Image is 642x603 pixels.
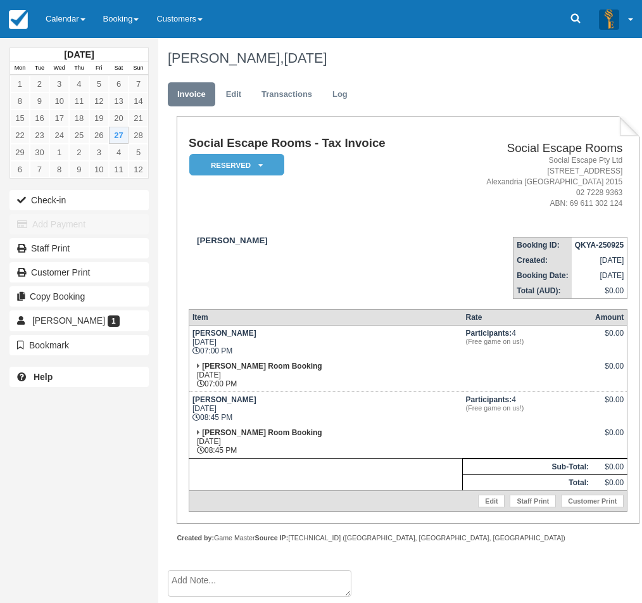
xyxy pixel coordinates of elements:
button: Bookmark [9,335,149,355]
a: 3 [89,144,109,161]
a: 9 [30,92,49,110]
strong: Created by: [177,534,214,542]
img: A3 [599,9,619,29]
th: Sat [109,61,129,75]
a: 8 [10,92,30,110]
td: [DATE] 08:45 PM [189,392,462,426]
a: Customer Print [9,262,149,282]
a: 23 [30,127,49,144]
a: 30 [30,144,49,161]
a: Log [323,82,357,107]
button: Check-in [9,190,149,210]
strong: QKYA-250925 [575,241,624,250]
td: [DATE] 08:45 PM [189,425,462,459]
strong: [PERSON_NAME] [197,236,268,245]
span: 1 [108,315,120,327]
th: Booking Date: [513,268,572,283]
a: 29 [10,144,30,161]
th: Tue [30,61,49,75]
a: 13 [109,92,129,110]
a: 16 [30,110,49,127]
th: Total: [463,475,592,491]
th: Item [189,310,462,326]
a: 18 [69,110,89,127]
td: [DATE] [572,253,627,268]
a: 19 [89,110,109,127]
strong: Source IP: [255,534,289,542]
a: 11 [69,92,89,110]
td: 4 [463,326,592,359]
div: $0.00 [595,428,624,447]
div: $0.00 [595,362,624,381]
a: 20 [109,110,129,127]
a: 2 [69,144,89,161]
th: Total (AUD): [513,283,572,299]
strong: [PERSON_NAME] Room Booking [202,362,322,371]
a: 3 [49,75,69,92]
th: Created: [513,253,572,268]
strong: [PERSON_NAME] [192,329,256,338]
a: 7 [30,161,49,178]
th: Rate [463,310,592,326]
b: Help [34,372,53,382]
th: Booking ID: [513,238,572,253]
a: 8 [49,161,69,178]
a: 4 [69,75,89,92]
td: $0.00 [592,459,627,475]
h1: Social Escape Rooms - Tax Invoice [189,137,441,150]
a: 5 [129,144,148,161]
th: Mon [10,61,30,75]
a: Transactions [252,82,322,107]
a: 1 [10,75,30,92]
button: Add Payment [9,214,149,234]
h1: [PERSON_NAME], [168,51,631,66]
a: 22 [10,127,30,144]
a: 26 [89,127,109,144]
button: Copy Booking [9,286,149,307]
a: 7 [129,75,148,92]
a: 10 [49,92,69,110]
em: (Free game on us!) [466,404,589,412]
a: 21 [129,110,148,127]
span: [PERSON_NAME] [32,315,105,326]
a: 12 [129,161,148,178]
span: [DATE] [284,50,327,66]
strong: Participants [466,395,512,404]
a: 6 [10,161,30,178]
td: [DATE] 07:00 PM [189,326,462,359]
td: $0.00 [592,475,627,491]
em: (Free game on us!) [466,338,589,345]
a: 5 [89,75,109,92]
a: 11 [109,161,129,178]
a: 24 [49,127,69,144]
a: 27 [109,127,129,144]
a: 12 [89,92,109,110]
a: 28 [129,127,148,144]
strong: [PERSON_NAME] Room Booking [202,428,322,437]
td: $0.00 [572,283,627,299]
a: 10 [89,161,109,178]
a: Staff Print [510,495,556,507]
a: 17 [49,110,69,127]
div: Game Master [TECHNICAL_ID] ([GEOGRAPHIC_DATA], [GEOGRAPHIC_DATA], [GEOGRAPHIC_DATA]) [177,533,639,543]
a: 1 [49,144,69,161]
th: Fri [89,61,109,75]
th: Sun [129,61,148,75]
a: 2 [30,75,49,92]
a: Edit [217,82,251,107]
em: Reserved [189,154,284,176]
a: [PERSON_NAME] 1 [9,310,149,331]
div: $0.00 [595,329,624,348]
a: 4 [109,144,129,161]
a: Edit [478,495,505,507]
th: Thu [69,61,89,75]
strong: Participants [466,329,512,338]
a: 9 [69,161,89,178]
div: $0.00 [595,395,624,414]
a: 15 [10,110,30,127]
h2: Social Escape Rooms [446,142,623,155]
td: [DATE] 07:00 PM [189,359,462,392]
a: 25 [69,127,89,144]
th: Sub-Total: [463,459,592,475]
strong: [PERSON_NAME] [192,395,256,404]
